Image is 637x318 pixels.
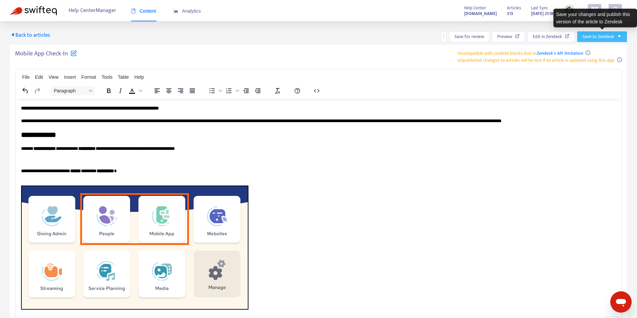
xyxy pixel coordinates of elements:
button: Align left [151,86,163,95]
img: sync.dc5367851b00ba804db3.png [565,6,573,15]
span: Help Center [464,4,486,12]
button: Block Paragraph [51,86,95,95]
span: area-chart [174,9,178,13]
span: Help Center Manager [69,4,116,17]
span: Analytics [174,8,201,14]
button: Decrease indent [240,86,252,95]
iframe: Button to launch messaging window [610,291,632,313]
span: File [22,74,30,80]
span: View [48,74,59,80]
span: Save for review [454,33,484,40]
div: Numbered list [223,86,240,95]
span: appstore [591,6,599,14]
span: Edit [35,74,43,80]
button: Bold [103,86,114,95]
button: Preview [492,31,525,42]
span: book [131,9,136,13]
span: info-circle [617,57,622,62]
h5: Mobile App Check-In [15,50,77,61]
span: Unpublished changes to articles will be lost if an article is updated using this app. [457,56,615,64]
span: info-circle [586,50,590,55]
button: Save to Zendeskcaret-down [577,31,627,42]
div: Save your changes and publish this version of the article to Zendesk [553,9,637,27]
button: Clear formatting [272,86,283,95]
strong: [DATE] 21:18 [531,10,553,17]
span: caret-left [10,32,15,37]
span: Help [134,74,144,80]
span: Tools [102,74,113,80]
span: Preview [497,33,512,40]
span: Insert [64,74,76,80]
span: user [611,6,619,14]
span: Save to Zendesk [582,33,614,40]
span: Content [131,8,156,14]
button: Italic [115,86,126,95]
div: Text color Black [126,86,143,95]
img: Swifteq [10,6,57,15]
span: Edit in Zendesk [533,33,562,40]
button: Help [292,86,303,95]
span: more [441,34,446,39]
button: Increase indent [252,86,263,95]
span: Table [118,74,129,80]
a: Zendesk's API limitation [537,49,583,57]
strong: 315 [507,10,513,17]
span: Paragraph [54,88,87,93]
button: Save for review [449,31,490,42]
button: Align center [163,86,175,95]
button: Edit in Zendesk [527,31,575,42]
button: Justify [187,86,198,95]
button: more [441,31,446,42]
span: Format [81,74,96,80]
span: caret-down [617,34,622,39]
div: Bullet list [206,86,223,95]
button: Undo [20,86,31,95]
span: Last Sync [531,4,548,12]
span: Back to articles [10,31,50,40]
span: Incompatible with content blocks due to [457,49,583,57]
span: Articles [507,4,521,12]
a: [DOMAIN_NAME] [464,10,497,17]
button: Redo [31,86,43,95]
button: Align right [175,86,186,95]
